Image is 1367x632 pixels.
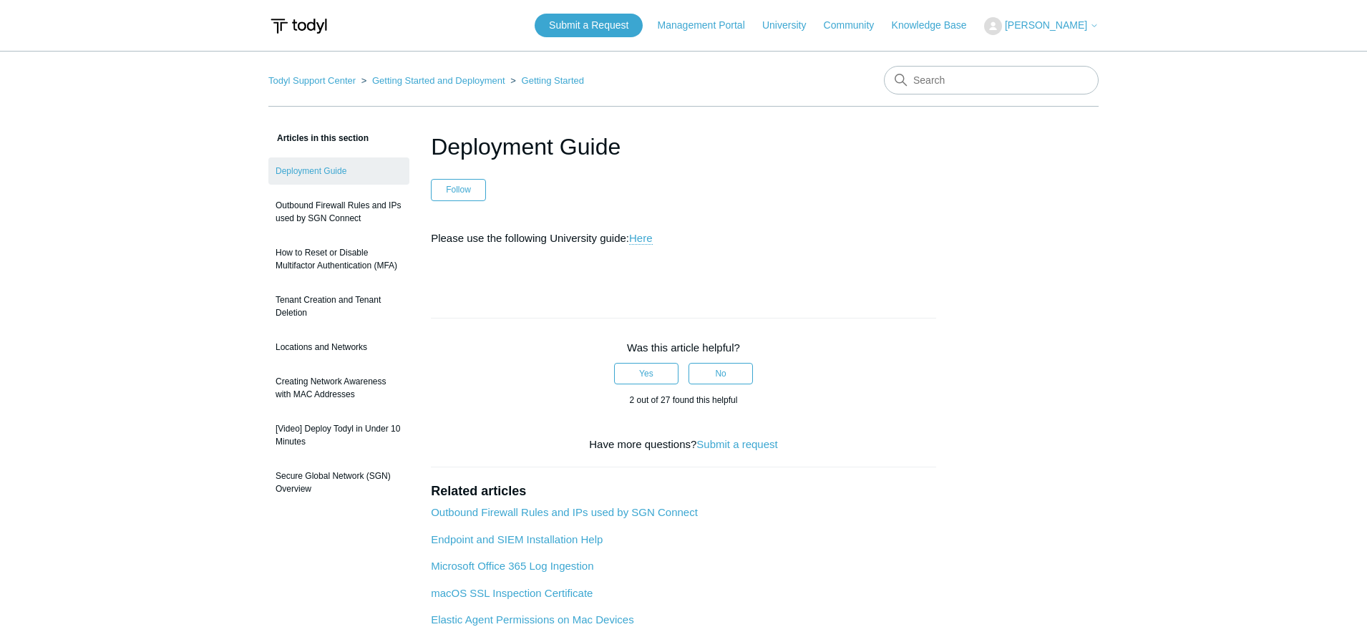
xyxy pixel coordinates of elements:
span: Articles in this section [268,133,369,143]
a: Deployment Guide [268,157,409,185]
a: Getting Started [522,75,584,86]
a: Community [824,18,889,33]
input: Search [884,66,1099,94]
a: macOS SSL Inspection Certificate [431,587,593,599]
span: Was this article helpful? [627,341,740,354]
p: Please use the following University guide: [431,230,936,247]
li: Getting Started and Deployment [359,75,508,86]
a: Elastic Agent Permissions on Mac Devices [431,613,633,626]
a: Microsoft Office 365 Log Ingestion [431,560,593,572]
a: Tenant Creation and Tenant Deletion [268,286,409,326]
a: Outbound Firewall Rules and IPs used by SGN Connect [431,506,698,518]
span: 2 out of 27 found this helpful [630,395,738,405]
li: Todyl Support Center [268,75,359,86]
a: Management Portal [658,18,759,33]
img: Todyl Support Center Help Center home page [268,13,329,39]
a: University [762,18,820,33]
a: Endpoint and SIEM Installation Help [431,533,603,545]
a: Locations and Networks [268,334,409,361]
h2: Related articles [431,482,936,501]
button: Follow Article [431,179,486,200]
a: Submit a Request [535,14,643,37]
a: Submit a request [696,438,777,450]
a: Secure Global Network (SGN) Overview [268,462,409,502]
a: Knowledge Base [892,18,981,33]
button: This article was helpful [614,363,678,384]
a: How to Reset or Disable Multifactor Authentication (MFA) [268,239,409,279]
a: Outbound Firewall Rules and IPs used by SGN Connect [268,192,409,232]
h1: Deployment Guide [431,130,936,164]
a: Here [629,232,653,245]
a: Todyl Support Center [268,75,356,86]
a: Getting Started and Deployment [372,75,505,86]
div: Have more questions? [431,437,936,453]
button: This article was not helpful [689,363,753,384]
a: Creating Network Awareness with MAC Addresses [268,368,409,408]
button: [PERSON_NAME] [984,17,1099,35]
span: [PERSON_NAME] [1005,19,1087,31]
li: Getting Started [507,75,584,86]
a: [Video] Deploy Todyl in Under 10 Minutes [268,415,409,455]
